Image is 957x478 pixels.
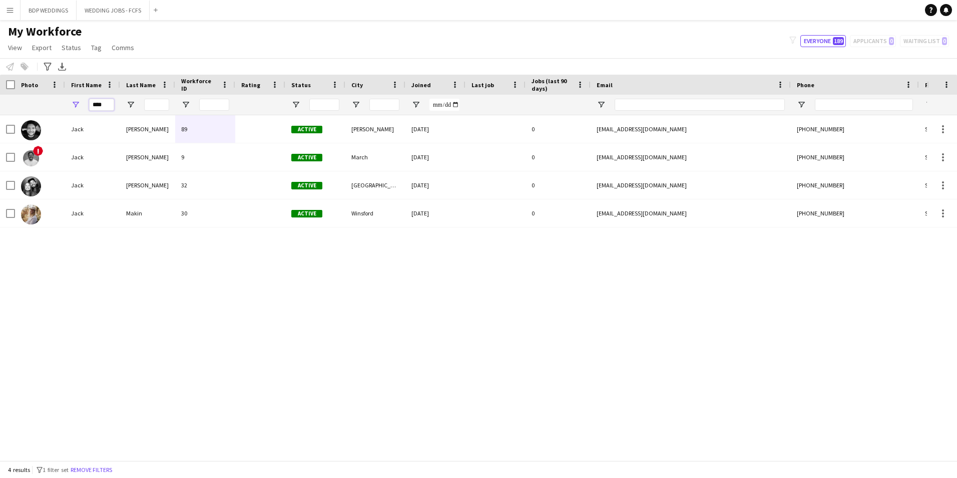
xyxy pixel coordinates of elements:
[597,100,606,109] button: Open Filter Menu
[791,171,919,199] div: [PHONE_NUMBER]
[591,199,791,227] div: [EMAIL_ADDRESS][DOMAIN_NAME]
[291,100,300,109] button: Open Filter Menu
[126,81,156,89] span: Last Name
[526,143,591,171] div: 0
[351,100,360,109] button: Open Filter Menu
[597,81,613,89] span: Email
[21,1,77,20] button: BDP WEDDINGS
[8,43,22,52] span: View
[120,115,175,143] div: [PERSON_NAME]
[526,115,591,143] div: 0
[89,99,114,111] input: First Name Filter Input
[405,115,465,143] div: [DATE]
[429,99,459,111] input: Joined Filter Input
[71,100,80,109] button: Open Filter Menu
[526,199,591,227] div: 0
[345,199,405,227] div: Winsford
[65,171,120,199] div: Jack
[21,148,41,168] img: Jack Fisher
[532,77,573,92] span: Jobs (last 90 days)
[791,199,919,227] div: [PHONE_NUMBER]
[32,43,52,52] span: Export
[77,1,150,20] button: WEDDING JOBS - FCFS
[65,143,120,171] div: Jack
[591,115,791,143] div: [EMAIL_ADDRESS][DOMAIN_NAME]
[42,61,54,73] app-action-btn: Advanced filters
[126,100,135,109] button: Open Filter Menu
[291,182,322,189] span: Active
[405,199,465,227] div: [DATE]
[797,100,806,109] button: Open Filter Menu
[65,199,120,227] div: Jack
[181,100,190,109] button: Open Filter Menu
[405,171,465,199] div: [DATE]
[526,171,591,199] div: 0
[345,115,405,143] div: [PERSON_NAME]
[175,171,235,199] div: 32
[411,100,420,109] button: Open Filter Menu
[833,37,844,45] span: 189
[120,143,175,171] div: [PERSON_NAME]
[21,176,41,196] img: Jack Hewett
[800,35,846,47] button: Everyone189
[369,99,399,111] input: City Filter Input
[591,143,791,171] div: [EMAIL_ADDRESS][DOMAIN_NAME]
[112,43,134,52] span: Comms
[43,466,69,473] span: 1 filter set
[21,204,41,224] img: Jack Makin
[65,115,120,143] div: Jack
[175,115,235,143] div: 89
[309,99,339,111] input: Status Filter Input
[797,81,814,89] span: Phone
[791,115,919,143] div: [PHONE_NUMBER]
[56,61,68,73] app-action-btn: Export XLSX
[345,171,405,199] div: [GEOGRAPHIC_DATA]
[108,41,138,54] a: Comms
[925,81,945,89] span: Profile
[21,81,38,89] span: Photo
[120,171,175,199] div: [PERSON_NAME]
[345,143,405,171] div: March
[791,143,919,171] div: [PHONE_NUMBER]
[291,81,311,89] span: Status
[241,81,260,89] span: Rating
[4,41,26,54] a: View
[144,99,169,111] input: Last Name Filter Input
[405,143,465,171] div: [DATE]
[411,81,431,89] span: Joined
[925,100,934,109] button: Open Filter Menu
[471,81,494,89] span: Last job
[291,154,322,161] span: Active
[21,120,41,140] img: Jack Clegg
[175,199,235,227] div: 30
[120,199,175,227] div: Makin
[815,99,913,111] input: Phone Filter Input
[71,81,102,89] span: First Name
[28,41,56,54] a: Export
[351,81,363,89] span: City
[591,171,791,199] div: [EMAIL_ADDRESS][DOMAIN_NAME]
[291,126,322,133] span: Active
[91,43,102,52] span: Tag
[175,143,235,171] div: 9
[615,99,785,111] input: Email Filter Input
[291,210,322,217] span: Active
[69,464,114,475] button: Remove filters
[33,146,43,156] span: !
[8,24,82,39] span: My Workforce
[62,43,81,52] span: Status
[87,41,106,54] a: Tag
[58,41,85,54] a: Status
[199,99,229,111] input: Workforce ID Filter Input
[181,77,217,92] span: Workforce ID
